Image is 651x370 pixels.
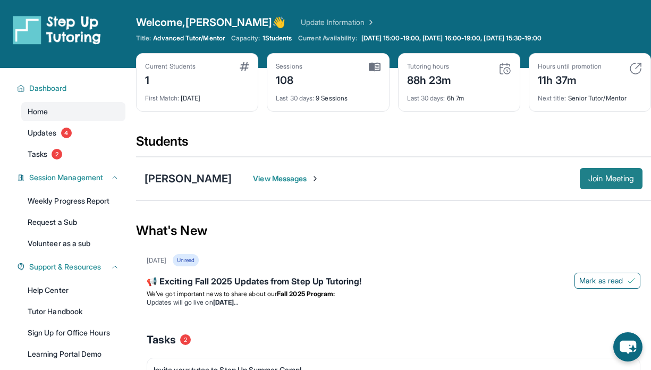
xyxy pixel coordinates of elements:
[21,302,125,321] a: Tutor Handbook
[213,298,238,306] strong: [DATE]
[276,88,380,103] div: 9 Sessions
[25,172,119,183] button: Session Management
[147,256,166,265] div: [DATE]
[136,34,151,43] span: Title:
[25,83,119,94] button: Dashboard
[498,62,511,75] img: card
[407,62,452,71] div: Tutoring hours
[180,334,191,345] span: 2
[21,234,125,253] a: Volunteer as a sub
[21,213,125,232] a: Request a Sub
[29,172,103,183] span: Session Management
[28,149,47,159] span: Tasks
[629,62,642,75] img: card
[145,62,196,71] div: Current Students
[277,290,335,298] strong: Fall 2025 Program:
[359,34,544,43] a: [DATE] 15:00-19:00, [DATE] 16:00-19:00, [DATE] 15:30-19:00
[13,15,101,45] img: logo
[231,34,260,43] span: Capacity:
[276,62,302,71] div: Sessions
[28,106,48,117] span: Home
[147,298,640,307] li: Updates will go live on
[538,94,567,102] span: Next title :
[21,123,125,142] a: Updates4
[580,168,642,189] button: Join Meeting
[538,71,602,88] div: 11h 37m
[28,128,57,138] span: Updates
[145,94,179,102] span: First Match :
[276,94,314,102] span: Last 30 days :
[407,94,445,102] span: Last 30 days :
[29,262,101,272] span: Support & Resources
[136,133,651,156] div: Students
[369,62,381,72] img: card
[136,15,286,30] span: Welcome, [PERSON_NAME] 👋
[407,71,452,88] div: 88h 23m
[21,102,125,121] a: Home
[52,149,62,159] span: 2
[253,173,319,184] span: View Messages
[173,254,198,266] div: Unread
[21,323,125,342] a: Sign Up for Office Hours
[276,71,302,88] div: 108
[298,34,357,43] span: Current Availability:
[263,34,292,43] span: 1 Students
[240,62,249,71] img: card
[136,207,651,254] div: What's New
[145,71,196,88] div: 1
[25,262,119,272] button: Support & Resources
[538,88,642,103] div: Senior Tutor/Mentor
[147,332,176,347] span: Tasks
[147,275,640,290] div: 📢 Exciting Fall 2025 Updates from Step Up Tutoring!
[145,88,249,103] div: [DATE]
[21,344,125,364] a: Learning Portal Demo
[145,171,232,186] div: [PERSON_NAME]
[627,276,636,285] img: Mark as read
[311,174,319,183] img: Chevron-Right
[574,273,640,289] button: Mark as read
[61,128,72,138] span: 4
[588,175,634,182] span: Join Meeting
[538,62,602,71] div: Hours until promotion
[301,17,375,28] a: Update Information
[365,17,375,28] img: Chevron Right
[407,88,511,103] div: 6h 7m
[21,191,125,211] a: Weekly Progress Report
[613,332,642,361] button: chat-button
[29,83,67,94] span: Dashboard
[361,34,542,43] span: [DATE] 15:00-19:00, [DATE] 16:00-19:00, [DATE] 15:30-19:00
[147,290,277,298] span: We’ve got important news to share about our
[579,275,623,286] span: Mark as read
[21,281,125,300] a: Help Center
[153,34,224,43] span: Advanced Tutor/Mentor
[21,145,125,164] a: Tasks2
